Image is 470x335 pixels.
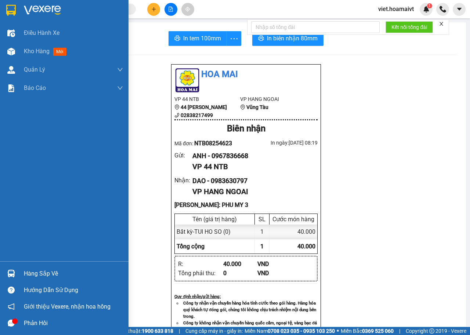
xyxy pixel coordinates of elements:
div: In ngày: [DATE] 08:19 [246,139,318,147]
b: Vũng Tàu [246,104,268,110]
span: copyright [429,328,434,334]
div: DAO - 0983630797 [192,176,312,186]
strong: Công ty không nhận vận chuyển hàng quốc cấm, ngoại tệ, vàng bạc đá quý. [183,320,317,332]
img: phone-icon [440,6,446,12]
span: | [179,327,180,335]
div: R : [178,259,223,269]
img: warehouse-icon [7,270,15,277]
span: aim [185,7,190,12]
strong: 0369 525 060 [362,328,394,334]
span: down [117,85,123,91]
span: printer [174,35,180,42]
span: Hỗ trợ kỹ thuật: [106,327,173,335]
div: SL [257,216,267,223]
span: Bất kỳ - TUI HO SO (0) [177,228,231,235]
li: VP HANG NGOAI [240,95,306,103]
span: 40.000 [297,243,315,250]
span: Miền Nam [245,327,335,335]
div: 1 [255,225,270,239]
div: 0 [223,269,257,278]
div: Gửi : [174,151,192,160]
strong: 0708 023 035 - 0935 103 250 [268,328,335,334]
span: file-add [168,7,173,12]
input: Nhập số tổng đài [251,21,380,33]
span: caret-down [456,6,463,12]
img: solution-icon [7,84,15,92]
button: printerIn biên nhận 80mm [252,31,323,46]
span: Kết nối tổng đài [391,23,427,31]
span: NTB08254623 [194,140,232,147]
button: caret-down [453,3,466,16]
span: Quản Lý [24,65,45,74]
div: 40.000 [223,259,257,269]
img: logo-vxr [6,5,16,16]
span: close [439,21,444,26]
div: Tên (giá trị hàng) [177,216,253,223]
div: Nhận : [174,176,192,185]
span: Miền Bắc [341,327,394,335]
li: VP 44 NTB [174,95,240,103]
span: notification [8,303,15,310]
span: Kho hàng [24,48,50,55]
div: [PERSON_NAME]: PHU MY 3 [174,200,318,210]
div: VND [257,259,292,269]
div: Hướng dẫn sử dụng [24,285,123,296]
span: Báo cáo [24,83,46,92]
span: phone [174,113,180,118]
b: 44 [PERSON_NAME] [181,104,227,110]
div: 40.000 [270,225,317,239]
span: question-circle [8,287,15,294]
div: VP 44 NTB [192,161,312,172]
div: VP HANG NGOAI [192,186,312,197]
span: In biên nhận 80mm [267,34,318,43]
span: down [117,67,123,73]
span: Tổng cộng [177,243,205,250]
div: Quy định nhận/gửi hàng : [174,293,318,300]
img: logo.jpg [174,68,200,93]
sup: 1 [427,3,432,8]
span: In tem 100mm [183,34,221,43]
div: Cước món hàng [271,216,315,223]
button: printerIn tem 100mm [169,31,227,46]
strong: 1900 633 818 [142,328,173,334]
div: ANH - 0967836668 [192,151,312,161]
span: 1 [260,243,264,250]
div: Hàng sắp về [24,268,123,279]
img: icon-new-feature [423,6,430,12]
button: more [227,31,241,46]
span: printer [258,35,264,42]
button: aim [181,3,194,16]
div: VND [257,269,292,278]
button: Kết nối tổng đài [386,21,433,33]
span: 1 [428,3,431,8]
b: 02838217499 [181,112,213,118]
span: Điều hành xe [24,28,59,37]
img: warehouse-icon [7,29,15,37]
span: more [227,34,241,43]
span: environment [240,105,245,110]
div: Biên nhận [174,122,318,136]
span: environment [174,105,180,110]
span: message [8,320,15,327]
span: Cung cấp máy in - giấy in: [185,327,243,335]
span: | [399,327,400,335]
img: warehouse-icon [7,66,15,74]
strong: Công ty nhận vận chuyển hàng hóa tính cước theo gói hàng. Hàng hóa quý khách tự đóng gói, chúng t... [183,301,316,319]
span: Giới thiệu Vexere, nhận hoa hồng [24,302,111,311]
span: viet.hoamaivt [372,4,420,14]
span: ⚪️ [337,329,339,332]
img: warehouse-icon [7,48,15,55]
div: Mã đơn: [174,139,246,148]
span: mới [53,48,66,56]
div: Phản hồi [24,318,123,329]
button: file-add [164,3,177,16]
span: plus [151,7,156,12]
button: plus [147,3,160,16]
li: Hoa Mai [174,68,318,81]
div: Tổng phải thu : [178,269,223,278]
